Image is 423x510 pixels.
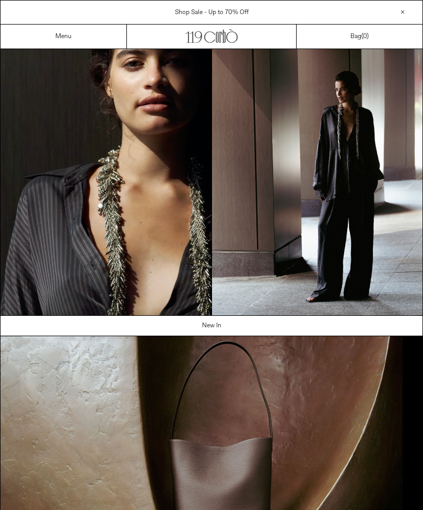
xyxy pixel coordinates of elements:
a: New In [1,316,423,336]
video: Your browser does not support the video tag. [1,49,211,315]
a: Shop Sale - Up to 70% Off [175,8,249,17]
a: Your browser does not support the video tag. [1,310,211,318]
span: 0 [363,32,367,41]
a: Menu [55,32,72,41]
span: ) [363,32,369,41]
a: Bag() [350,32,369,41]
